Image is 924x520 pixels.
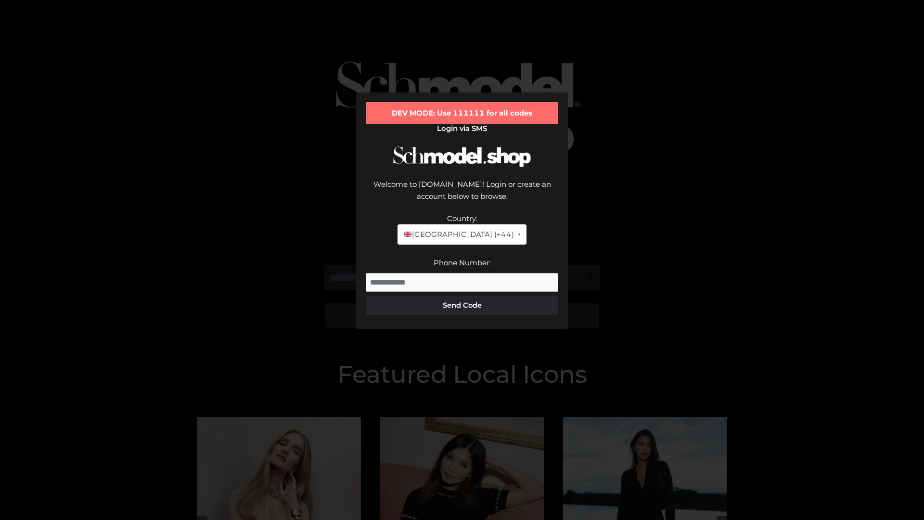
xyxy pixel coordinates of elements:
label: Phone Number: [434,258,491,267]
h2: Login via SMS [366,124,558,133]
button: Send Code [366,296,558,315]
label: Country: [447,214,477,223]
img: Schmodel Logo [390,138,534,176]
span: [GEOGRAPHIC_DATA] (+44) [403,228,513,241]
div: DEV MODE: Use 111111 for all codes [366,102,558,124]
div: Welcome to [DOMAIN_NAME]! Login or create an account below to browse. [366,178,558,212]
img: 🇬🇧 [404,231,411,238]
